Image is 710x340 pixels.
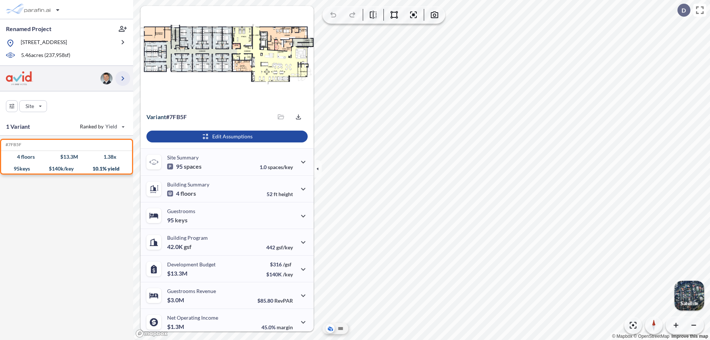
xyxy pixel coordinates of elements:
span: Yield [105,123,118,130]
a: Mapbox [612,334,632,339]
p: 95 [167,216,187,224]
span: keys [175,216,187,224]
img: Switcher Image [674,281,704,310]
p: 1 Variant [6,122,30,131]
span: floors [180,190,196,197]
p: 52 [267,191,293,197]
span: /key [283,271,293,277]
p: $3.0M [167,296,185,304]
p: Net Operating Income [167,314,218,321]
p: Site Summary [167,154,199,161]
p: D [682,7,686,14]
p: $316 [266,261,293,267]
span: spaces/key [268,164,293,170]
h5: Click to copy the code [4,142,21,147]
a: OpenStreetMap [633,334,669,339]
a: Improve this map [672,334,708,339]
img: BrandImage [6,71,33,85]
span: margin [277,324,293,330]
span: /gsf [283,261,291,267]
p: [STREET_ADDRESS] [21,38,67,48]
span: RevPAR [274,297,293,304]
p: Site [26,102,34,110]
p: Development Budget [167,261,216,267]
button: Site Plan [336,324,345,333]
p: 95 [167,163,202,170]
span: Variant [146,113,166,120]
span: gsf [184,243,192,250]
p: $140K [266,271,293,277]
button: Ranked by Yield [74,121,129,132]
p: Satellite [680,300,698,306]
p: 4 [167,190,196,197]
button: Aerial View [326,324,335,333]
img: user logo [101,73,112,84]
p: 5.46 acres ( 237,958 sf) [21,51,70,60]
p: Guestrooms [167,208,195,214]
p: Renamed Project [6,25,51,33]
p: $1.3M [167,323,185,330]
p: 1.0 [260,164,293,170]
span: gsf/key [276,244,293,250]
p: Edit Assumptions [212,133,253,140]
p: $13.3M [167,270,189,277]
span: ft [274,191,277,197]
span: height [278,191,293,197]
button: Edit Assumptions [146,131,308,142]
p: Guestrooms Revenue [167,288,216,294]
button: Site [19,100,47,112]
img: Floorplans preview [141,6,314,107]
p: Building Program [167,235,208,241]
button: Switcher ImageSatellite [674,281,704,310]
a: Mapbox homepage [135,329,168,338]
p: $85.80 [257,297,293,304]
p: 45.0% [261,324,293,330]
span: spaces [184,163,202,170]
p: Building Summary [167,181,209,188]
p: 442 [266,244,293,250]
p: # 7fb5f [146,113,187,121]
p: 42.0K [167,243,192,250]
